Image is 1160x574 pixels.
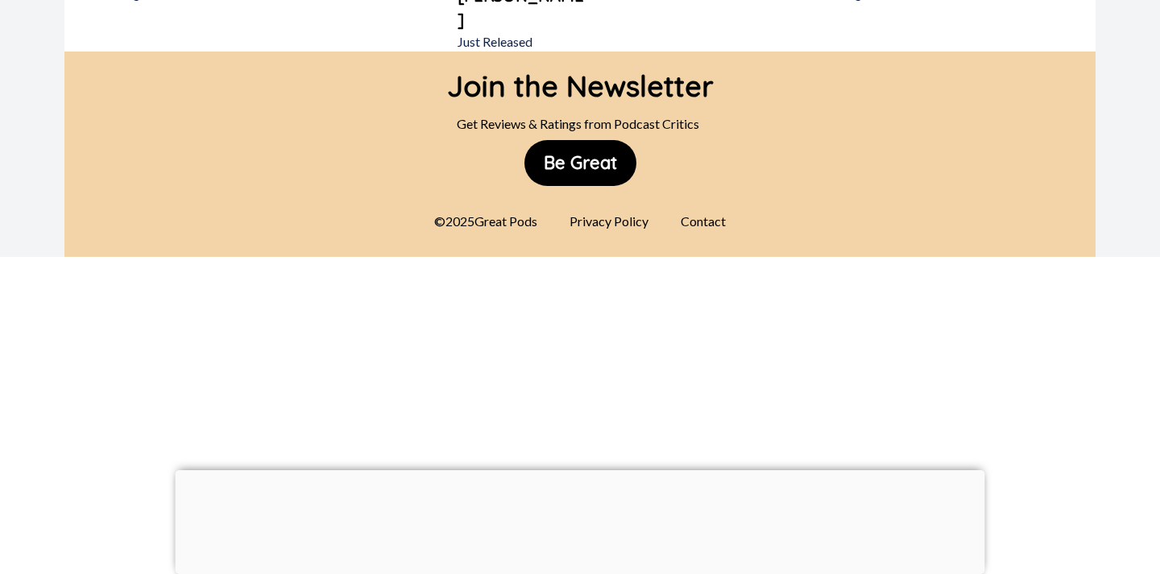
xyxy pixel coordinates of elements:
[447,52,714,108] div: Join the Newsletter
[447,108,714,140] div: Get Reviews & Ratings from Podcast Critics
[560,205,658,237] div: Privacy Policy
[524,140,636,186] button: Be Great
[176,470,985,570] iframe: Advertisement
[671,205,735,237] div: Contact
[425,205,547,237] div: © 2025 Great Pods
[97,265,1063,490] iframe: Advertisement
[458,32,586,52] p: Just Released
